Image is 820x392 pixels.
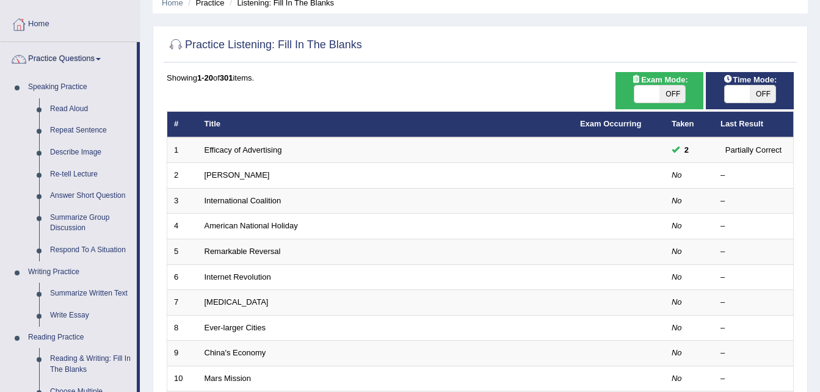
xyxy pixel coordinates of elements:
[205,348,266,357] a: China's Economy
[205,297,269,307] a: [MEDICAL_DATA]
[720,170,786,181] div: –
[659,85,685,103] span: OFF
[672,247,682,256] em: No
[45,120,137,142] a: Repeat Sentence
[205,323,266,332] a: Ever-larger Cities
[167,315,198,341] td: 8
[615,72,703,109] div: Show exams occurring in exams
[23,76,137,98] a: Speaking Practice
[672,272,682,281] em: No
[167,214,198,239] td: 4
[720,220,786,232] div: –
[205,170,270,180] a: [PERSON_NAME]
[45,283,137,305] a: Summarize Written Text
[672,297,682,307] em: No
[718,73,782,86] span: Time Mode:
[220,73,233,82] b: 301
[167,264,198,290] td: 6
[167,366,198,391] td: 10
[680,143,694,156] span: You can still take this question
[205,374,252,383] a: Mars Mission
[205,247,281,256] a: Remarkable Reversal
[1,42,137,73] a: Practice Questions
[672,170,682,180] em: No
[45,239,137,261] a: Respond To A Situation
[665,112,714,137] th: Taken
[720,347,786,359] div: –
[167,163,198,189] td: 2
[720,297,786,308] div: –
[720,322,786,334] div: –
[45,305,137,327] a: Write Essay
[720,272,786,283] div: –
[45,207,137,239] a: Summarize Group Discussion
[167,239,198,265] td: 5
[205,145,282,154] a: Efficacy of Advertising
[205,196,281,205] a: International Coalition
[45,348,137,380] a: Reading & Writing: Fill In The Blanks
[23,261,137,283] a: Writing Practice
[720,246,786,258] div: –
[45,98,137,120] a: Read Aloud
[167,36,362,54] h2: Practice Listening: Fill In The Blanks
[626,73,692,86] span: Exam Mode:
[167,112,198,137] th: #
[198,112,573,137] th: Title
[205,272,271,281] a: Internet Revolution
[672,348,682,357] em: No
[197,73,213,82] b: 1-20
[672,196,682,205] em: No
[167,290,198,316] td: 7
[1,7,140,38] a: Home
[45,185,137,207] a: Answer Short Question
[672,221,682,230] em: No
[750,85,775,103] span: OFF
[580,119,641,128] a: Exam Occurring
[720,373,786,385] div: –
[167,72,794,84] div: Showing of items.
[672,323,682,332] em: No
[720,195,786,207] div: –
[205,221,298,230] a: American National Holiday
[45,142,137,164] a: Describe Image
[672,374,682,383] em: No
[167,188,198,214] td: 3
[167,137,198,163] td: 1
[23,327,137,349] a: Reading Practice
[45,164,137,186] a: Re-tell Lecture
[714,112,794,137] th: Last Result
[720,143,786,156] div: Partially Correct
[167,341,198,366] td: 9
